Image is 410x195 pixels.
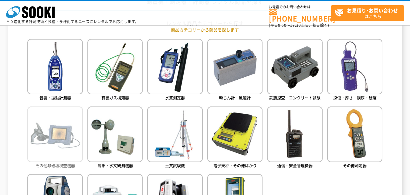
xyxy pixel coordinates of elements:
strong: お見積り･お問い合わせ [347,7,398,14]
span: はこちら [334,5,404,21]
img: 探傷・厚さ・膜厚・硬度 [327,39,382,94]
span: お電話でのお問い合わせは [269,5,331,9]
span: 有害ガス検知器 [101,95,129,100]
a: 音響・振動計測器 [27,39,83,102]
img: 気象・水文観測機器 [87,106,143,162]
a: 気象・水文観測機器 [87,106,143,169]
img: 通信・安全管理機器 [267,106,322,162]
img: その他非破壊検査機器 [27,106,83,162]
a: その他非破壊検査機器 [27,106,83,169]
span: 粉じん計・風速計 [219,95,251,100]
a: 水質測定器 [147,39,202,102]
img: 土質試験機 [147,106,202,162]
img: 水質測定器 [147,39,202,94]
span: 通信・安全管理機器 [277,162,313,168]
span: その他測定器 [343,162,367,168]
a: 探傷・厚さ・膜厚・硬度 [327,39,382,102]
a: お見積り･お問い合わせはこちら [331,5,404,21]
img: 音響・振動計測器 [27,39,83,94]
a: 電子天秤・その他はかり [207,106,263,169]
span: 土質試験機 [165,162,185,168]
a: 有害ガス検知器 [87,39,143,102]
img: 電子天秤・その他はかり [207,106,263,162]
span: (平日 ～ 土日、祝日除く) [269,23,329,28]
a: 鉄筋探査・コンクリート試験 [267,39,322,102]
span: 電子天秤・その他はかり [213,162,257,168]
span: 気象・水文観測機器 [97,162,133,168]
img: 粉じん計・風速計 [207,39,263,94]
img: 鉄筋探査・コンクリート試験 [267,39,322,94]
a: 通信・安全管理機器 [267,106,322,169]
span: 探傷・厚さ・膜厚・硬度 [333,95,377,100]
span: 17:30 [290,23,301,28]
span: その他非破壊検査機器 [36,162,75,168]
span: 8:50 [278,23,286,28]
span: 音響・振動計測器 [39,95,71,100]
img: 有害ガス検知器 [87,39,143,94]
img: その他測定器 [327,106,382,162]
span: 鉄筋探査・コンクリート試験 [269,95,320,100]
a: [PHONE_NUMBER] [269,9,331,22]
p: 日々進化する計測技術と多種・多様化するニーズにレンタルでお応えします。 [6,20,139,23]
a: その他測定器 [327,106,382,169]
p: 商品カテゴリーから商品を探します [27,26,382,33]
span: 水質測定器 [165,95,185,100]
a: 粉じん計・風速計 [207,39,263,102]
a: 土質試験機 [147,106,202,169]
